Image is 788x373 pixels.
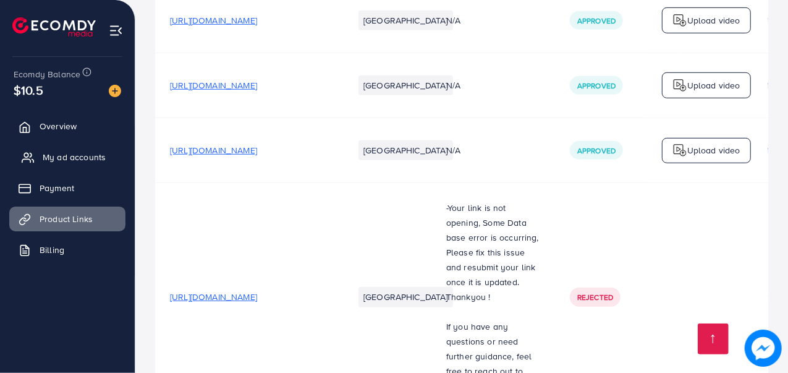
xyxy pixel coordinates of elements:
[446,79,460,92] span: N/A
[577,15,616,26] span: Approved
[672,13,687,28] img: logo
[170,14,257,27] span: [URL][DOMAIN_NAME]
[687,78,740,93] p: Upload video
[170,291,257,303] span: [URL][DOMAIN_NAME]
[687,13,740,28] p: Upload video
[446,144,460,156] span: N/A
[9,238,125,262] a: Billing
[170,144,257,156] span: [URL][DOMAIN_NAME]
[358,75,453,95] li: [GEOGRAPHIC_DATA]
[43,151,106,163] span: My ad accounts
[577,292,613,302] span: Rejected
[40,213,93,225] span: Product Links
[9,114,125,139] a: Overview
[672,78,687,93] img: logo
[14,68,80,80] span: Ecomdy Balance
[9,145,125,169] a: My ad accounts
[40,244,64,256] span: Billing
[14,81,43,99] span: $10.5
[358,287,453,307] li: [GEOGRAPHIC_DATA]
[170,79,257,92] span: [URL][DOMAIN_NAME]
[12,17,96,36] img: logo
[358,11,453,30] li: [GEOGRAPHIC_DATA]
[109,85,121,97] img: image
[446,14,460,27] span: N/A
[577,145,616,156] span: Approved
[40,182,74,194] span: Payment
[687,143,740,158] p: Upload video
[446,200,540,304] p: -Your link is not opening, Some Data base error is occurring, Please fix this issue and resubmit ...
[358,140,453,160] li: [GEOGRAPHIC_DATA]
[672,143,687,158] img: logo
[109,24,123,38] img: menu
[745,330,781,366] img: image
[577,80,616,91] span: Approved
[40,120,77,132] span: Overview
[9,176,125,200] a: Payment
[9,207,125,231] a: Product Links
